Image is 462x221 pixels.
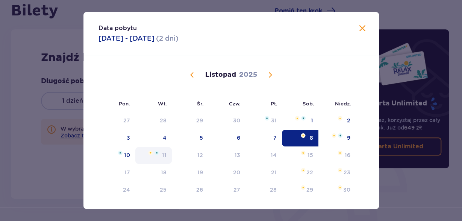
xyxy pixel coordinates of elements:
button: Poprzedni miesiąc [188,70,197,79]
p: Data pobytu [98,24,137,32]
div: 8 [310,134,313,142]
small: Czw. [229,101,241,107]
div: 29 [196,117,203,124]
img: Pomarańczowa gwiazdka [301,151,306,155]
td: Data niedostępna. piątek, 14 listopada 2025 [245,147,282,164]
img: Niebieska gwiazdka [265,116,269,120]
td: Data niedostępna. niedziela, 23 listopada 2025 [318,165,356,181]
div: 2 [347,117,350,124]
td: Data niedostępna. sobota, 15 listopada 2025 [282,147,318,164]
img: Pomarańczowa gwiazdka [301,185,306,190]
td: 28 [135,113,172,129]
div: 4 [163,134,167,142]
td: Data niedostępna. sobota, 29 listopada 2025 [282,182,318,198]
td: 6 [208,130,245,146]
div: 31 [271,117,277,124]
div: 15 [307,151,313,159]
div: 29 [306,186,313,194]
div: 1 [311,117,313,124]
p: 2025 [239,70,257,79]
td: Niebieska gwiazdka31 [245,113,282,129]
div: 26 [196,186,203,194]
p: [DATE] - [DATE] [98,34,155,43]
img: Pomarańczowa gwiazdka [338,116,342,120]
div: 5 [200,134,203,142]
td: Data niedostępna. wtorek, 11 listopada 2025 [135,147,172,164]
div: 14 [271,151,277,159]
img: Pomarańczowa gwiazdka [332,133,336,138]
div: 30 [343,186,350,194]
div: 30 [233,117,240,124]
img: Pomarańczowa gwiazdka [338,185,342,190]
div: 17 [124,169,130,176]
td: 4 [135,130,172,146]
td: Data zaznaczona. sobota, 8 listopada 2025 [282,130,318,146]
small: Śr. [197,101,204,107]
img: Pomarańczowa gwiazdka [301,133,306,138]
div: 10 [124,151,130,159]
div: 12 [197,151,203,159]
div: 19 [197,169,203,176]
td: Data niedostępna. wtorek, 18 listopada 2025 [135,165,172,181]
button: Następny miesiąc [266,70,275,79]
small: Niedz. [335,101,351,107]
td: Data niedostępna. poniedziałek, 24 listopada 2025 [98,182,136,198]
td: 27 [98,113,136,129]
div: 22 [306,169,313,176]
div: 27 [233,186,240,194]
td: 3 [98,130,136,146]
td: Data niedostępna. czwartek, 20 listopada 2025 [208,165,245,181]
td: Data niedostępna. wtorek, 25 listopada 2025 [135,182,172,198]
div: 3 [127,134,130,142]
td: Data niedostępna. sobota, 22 listopada 2025 [282,165,318,181]
img: Pomarańczowa gwiazdka [301,168,306,172]
small: Pt. [271,101,277,107]
div: 23 [344,169,350,176]
td: 30 [208,113,245,129]
td: Data niedostępna. czwartek, 13 listopada 2025 [208,147,245,164]
td: Pomarańczowa gwiazdkaNiebieska gwiazdka9 [318,130,356,146]
div: 6 [237,134,240,142]
td: Data niedostępna. środa, 26 listopada 2025 [172,182,208,198]
img: Niebieska gwiazdka [118,151,123,155]
img: Niebieska gwiazdka [155,151,159,155]
p: Listopad [205,70,236,79]
td: Data niedostępna. niedziela, 16 listopada 2025 [318,147,356,164]
div: 9 [347,134,350,142]
td: Niebieska gwiazdka10 [98,147,136,164]
small: Pon. [119,101,130,107]
button: Zamknij [358,24,367,34]
td: 29 [172,113,208,129]
div: 16 [345,151,350,159]
div: 25 [160,186,167,194]
div: 13 [235,151,240,159]
div: 28 [270,186,277,194]
small: Wt. [158,101,167,107]
div: 24 [123,186,130,194]
div: 21 [271,169,277,176]
td: Data niedostępna. poniedziałek, 17 listopada 2025 [98,165,136,181]
div: 27 [123,117,130,124]
td: Data niedostępna. piątek, 21 listopada 2025 [245,165,282,181]
td: 7 [245,130,282,146]
img: Pomarańczowa gwiazdka [338,151,342,155]
p: ( 2 dni ) [156,34,179,43]
td: Pomarańczowa gwiazdka2 [318,113,356,129]
div: 20 [233,169,240,176]
td: Data niedostępna. piątek, 28 listopada 2025 [245,182,282,198]
td: Data niedostępna. niedziela, 30 listopada 2025 [318,182,356,198]
img: Pomarańczowa gwiazdka [295,116,300,120]
img: Pomarańczowa gwiazdka [148,151,153,155]
small: Sob. [303,101,314,107]
td: 5 [172,130,208,146]
td: Data niedostępna. czwartek, 27 listopada 2025 [208,182,245,198]
img: Niebieska gwiazdka [338,133,342,138]
img: Niebieska gwiazdka [301,116,306,120]
div: 7 [273,134,277,142]
img: Pomarańczowa gwiazdka [338,168,342,172]
div: 28 [160,117,167,124]
td: Data niedostępna. środa, 19 listopada 2025 [172,165,208,181]
div: 11 [162,151,167,159]
td: Pomarańczowa gwiazdkaNiebieska gwiazdka1 [282,113,318,129]
div: 18 [161,169,167,176]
